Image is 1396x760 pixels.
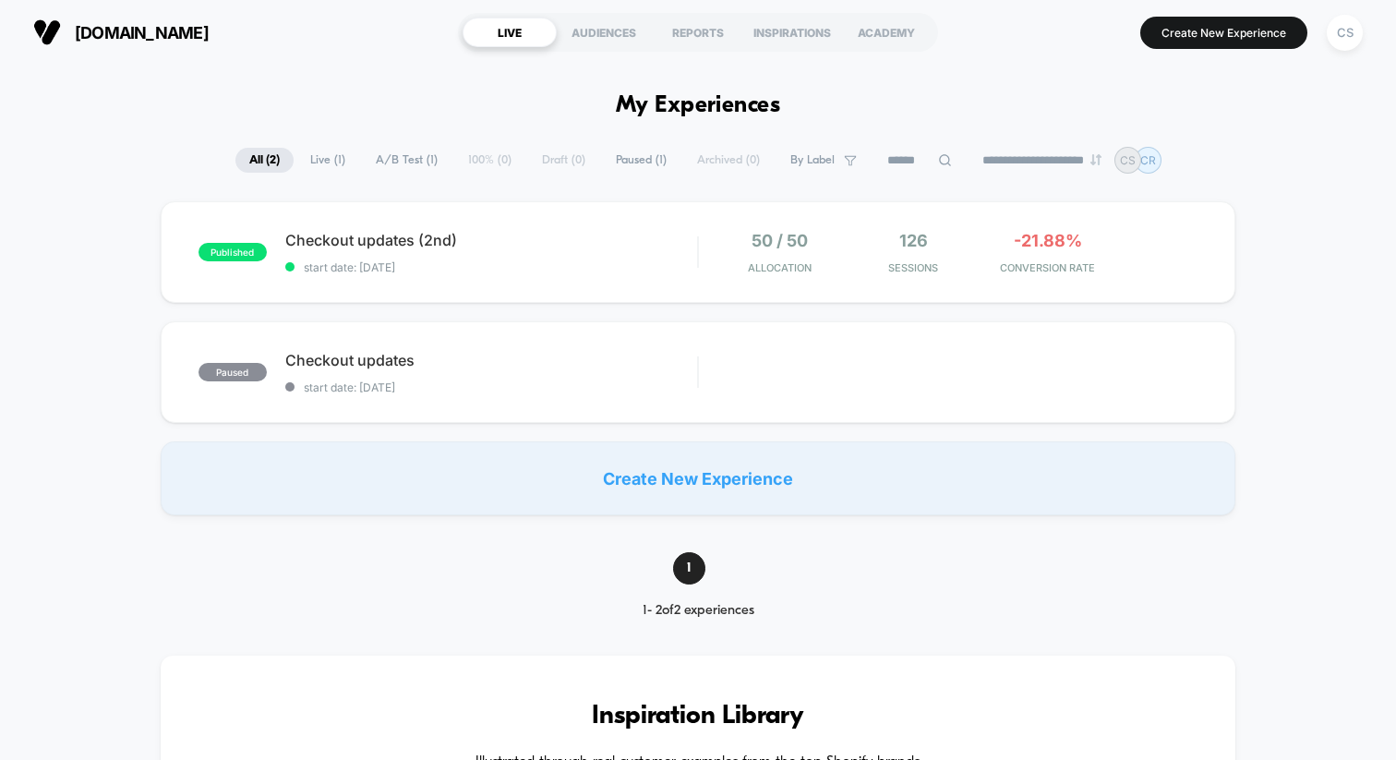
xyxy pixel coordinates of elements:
span: 126 [899,231,928,250]
span: [DOMAIN_NAME] [75,23,209,42]
span: start date: [DATE] [285,260,697,274]
p: CS [1120,153,1136,167]
span: Checkout updates [285,351,697,369]
span: start date: [DATE] [285,380,697,394]
div: ACADEMY [839,18,933,47]
img: end [1090,154,1101,165]
span: A/B Test ( 1 ) [362,148,451,173]
span: Checkout updates (2nd) [285,231,697,249]
img: Visually logo [33,18,61,46]
span: paused [199,363,267,381]
span: Allocation [748,261,812,274]
span: 50 / 50 [752,231,808,250]
span: 1 [673,552,705,585]
span: -21.88% [1014,231,1082,250]
span: By Label [790,153,835,167]
span: published [199,243,267,261]
div: AUDIENCES [557,18,651,47]
h1: My Experiences [616,92,781,119]
div: INSPIRATIONS [745,18,839,47]
button: [DOMAIN_NAME] [28,18,214,47]
div: REPORTS [651,18,745,47]
div: 1 - 2 of 2 experiences [609,603,788,619]
span: Paused ( 1 ) [602,148,680,173]
button: CS [1321,14,1368,52]
span: Live ( 1 ) [296,148,359,173]
div: LIVE [463,18,557,47]
span: Sessions [851,261,976,274]
div: CS [1327,15,1363,51]
span: CONVERSION RATE [985,261,1110,274]
div: Create New Experience [161,441,1235,515]
p: CR [1140,153,1156,167]
h3: Inspiration Library [216,702,1180,731]
button: Create New Experience [1140,17,1307,49]
span: All ( 2 ) [235,148,294,173]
